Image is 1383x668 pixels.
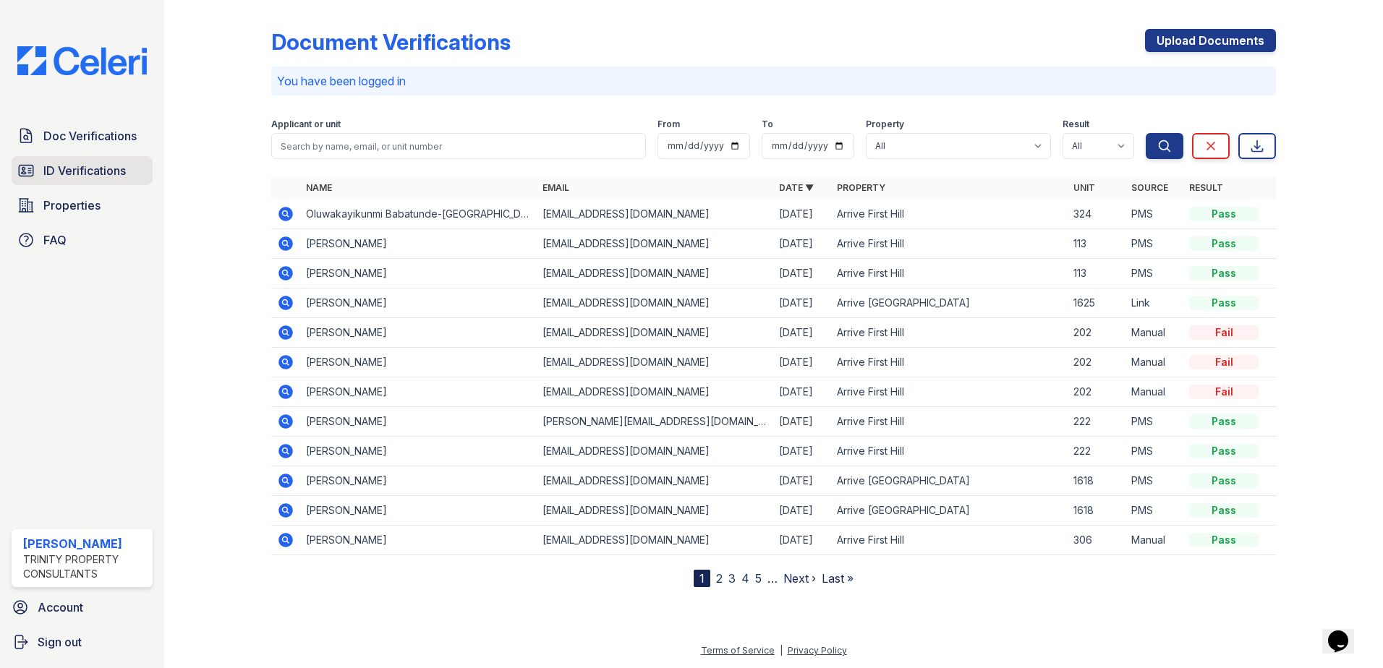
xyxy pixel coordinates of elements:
[1189,207,1259,221] div: Pass
[1068,348,1125,377] td: 202
[300,377,537,407] td: [PERSON_NAME]
[866,119,904,130] label: Property
[1068,407,1125,437] td: 222
[1189,325,1259,340] div: Fail
[773,288,831,318] td: [DATE]
[773,466,831,496] td: [DATE]
[271,119,341,130] label: Applicant or unit
[1125,466,1183,496] td: PMS
[1068,229,1125,259] td: 113
[537,407,773,437] td: [PERSON_NAME][EMAIL_ADDRESS][DOMAIN_NAME]
[12,191,153,220] a: Properties
[43,231,67,249] span: FAQ
[537,288,773,318] td: [EMAIL_ADDRESS][DOMAIN_NAME]
[831,496,1068,526] td: Arrive [GEOGRAPHIC_DATA]
[1125,288,1183,318] td: Link
[831,377,1068,407] td: Arrive First Hill
[1068,466,1125,496] td: 1618
[773,229,831,259] td: [DATE]
[773,496,831,526] td: [DATE]
[43,162,126,179] span: ID Verifications
[1189,503,1259,518] div: Pass
[300,466,537,496] td: [PERSON_NAME]
[537,437,773,466] td: [EMAIL_ADDRESS][DOMAIN_NAME]
[1145,29,1276,52] a: Upload Documents
[1189,236,1259,251] div: Pass
[1068,526,1125,555] td: 306
[831,437,1068,466] td: Arrive First Hill
[1068,437,1125,466] td: 222
[701,645,775,656] a: Terms of Service
[1189,474,1259,488] div: Pass
[1125,437,1183,466] td: PMS
[300,288,537,318] td: [PERSON_NAME]
[23,552,147,581] div: Trinity Property Consultants
[300,259,537,288] td: [PERSON_NAME]
[537,318,773,348] td: [EMAIL_ADDRESS][DOMAIN_NAME]
[831,318,1068,348] td: Arrive First Hill
[43,127,137,145] span: Doc Verifications
[537,496,773,526] td: [EMAIL_ADDRESS][DOMAIN_NAME]
[300,229,537,259] td: [PERSON_NAME]
[23,535,147,552] div: [PERSON_NAME]
[1125,259,1183,288] td: PMS
[537,200,773,229] td: [EMAIL_ADDRESS][DOMAIN_NAME]
[1068,200,1125,229] td: 324
[773,348,831,377] td: [DATE]
[716,571,723,586] a: 2
[822,571,854,586] a: Last »
[300,348,537,377] td: [PERSON_NAME]
[773,259,831,288] td: [DATE]
[728,571,736,586] a: 3
[1063,119,1089,130] label: Result
[537,466,773,496] td: [EMAIL_ADDRESS][DOMAIN_NAME]
[300,437,537,466] td: [PERSON_NAME]
[300,526,537,555] td: [PERSON_NAME]
[1073,182,1095,193] a: Unit
[1125,496,1183,526] td: PMS
[773,318,831,348] td: [DATE]
[779,182,814,193] a: Date ▼
[1189,266,1259,281] div: Pass
[780,645,783,656] div: |
[6,593,158,622] a: Account
[12,121,153,150] a: Doc Verifications
[1125,200,1183,229] td: PMS
[271,29,511,55] div: Document Verifications
[43,197,101,214] span: Properties
[694,570,710,587] div: 1
[773,407,831,437] td: [DATE]
[537,259,773,288] td: [EMAIL_ADDRESS][DOMAIN_NAME]
[38,599,83,616] span: Account
[300,496,537,526] td: [PERSON_NAME]
[1189,355,1259,369] div: Fail
[831,466,1068,496] td: Arrive [GEOGRAPHIC_DATA]
[12,226,153,254] a: FAQ
[831,526,1068,555] td: Arrive First Hill
[831,288,1068,318] td: Arrive [GEOGRAPHIC_DATA]
[831,259,1068,288] td: Arrive First Hill
[773,437,831,466] td: [DATE]
[1068,377,1125,407] td: 202
[1189,385,1259,399] div: Fail
[300,318,537,348] td: [PERSON_NAME]
[271,133,646,159] input: Search by name, email, or unit number
[1068,259,1125,288] td: 113
[537,526,773,555] td: [EMAIL_ADDRESS][DOMAIN_NAME]
[1322,610,1369,654] iframe: chat widget
[1189,533,1259,547] div: Pass
[831,348,1068,377] td: Arrive First Hill
[537,348,773,377] td: [EMAIL_ADDRESS][DOMAIN_NAME]
[773,526,831,555] td: [DATE]
[1189,444,1259,458] div: Pass
[6,628,158,656] button: Sign out
[1189,182,1223,193] a: Result
[12,156,153,185] a: ID Verifications
[6,46,158,75] img: CE_Logo_Blue-a8612792a0a2168367f1c8372b55b34899dd931a85d93a1a3d3e32e68fde9ad4.png
[762,119,773,130] label: To
[755,571,762,586] a: 5
[773,200,831,229] td: [DATE]
[537,229,773,259] td: [EMAIL_ADDRESS][DOMAIN_NAME]
[783,571,816,586] a: Next ›
[1131,182,1168,193] a: Source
